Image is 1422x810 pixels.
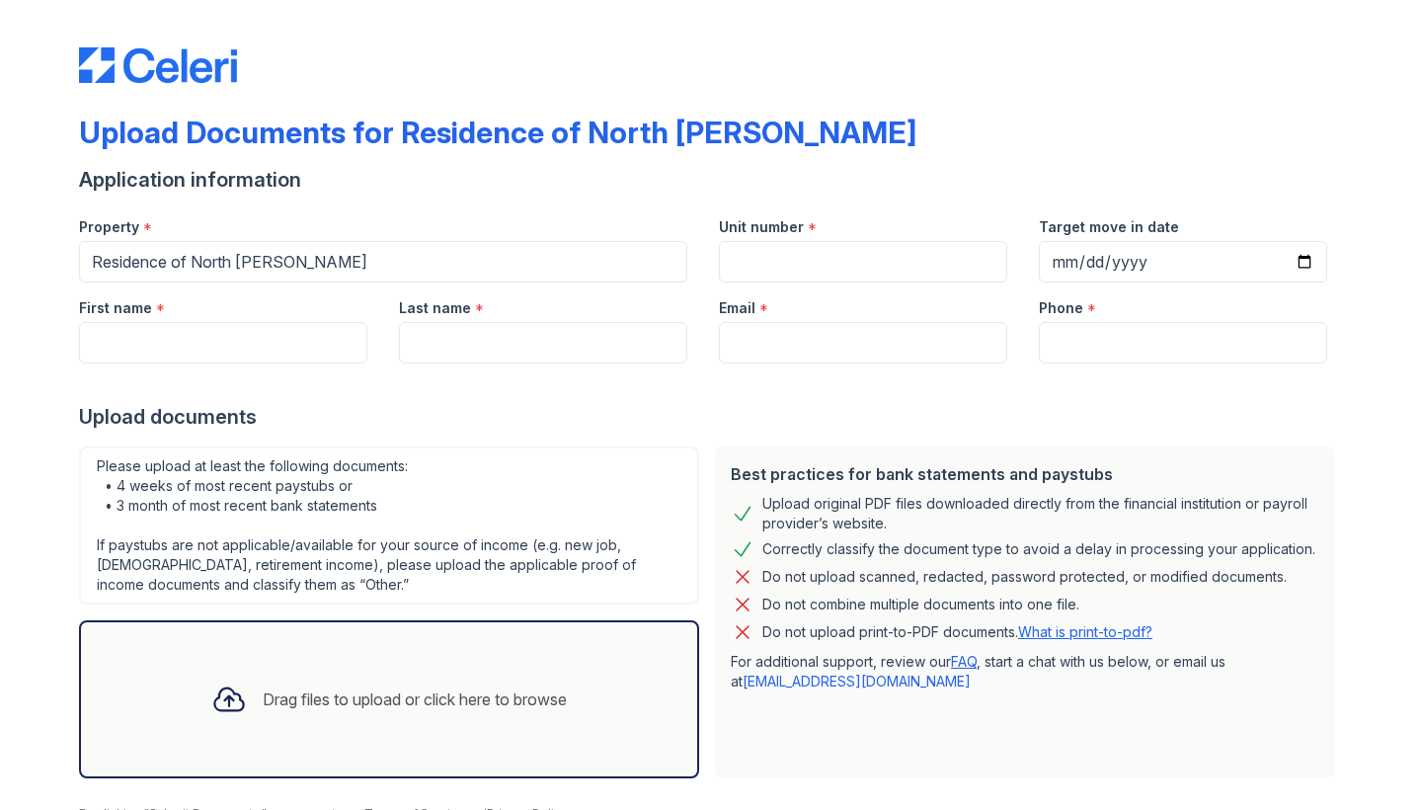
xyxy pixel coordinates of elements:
[1039,217,1179,237] label: Target move in date
[79,298,152,318] label: First name
[731,652,1319,691] p: For additional support, review our , start a chat with us below, or email us at
[762,622,1152,642] p: Do not upload print-to-PDF documents.
[79,446,699,605] div: Please upload at least the following documents: • 4 weeks of most recent paystubs or • 3 month of...
[762,593,1079,616] div: Do not combine multiple documents into one file.
[399,298,471,318] label: Last name
[79,115,916,150] div: Upload Documents for Residence of North [PERSON_NAME]
[762,565,1287,589] div: Do not upload scanned, redacted, password protected, or modified documents.
[79,47,237,83] img: CE_Logo_Blue-a8612792a0a2168367f1c8372b55b34899dd931a85d93a1a3d3e32e68fde9ad4.png
[1018,623,1152,640] a: What is print-to-pdf?
[731,462,1319,486] div: Best practices for bank statements and paystubs
[719,217,804,237] label: Unit number
[1039,298,1083,318] label: Phone
[743,673,971,689] a: [EMAIL_ADDRESS][DOMAIN_NAME]
[79,403,1343,431] div: Upload documents
[762,537,1315,561] div: Correctly classify the document type to avoid a delay in processing your application.
[79,217,139,237] label: Property
[719,298,755,318] label: Email
[79,166,1343,194] div: Application information
[263,688,567,711] div: Drag files to upload or click here to browse
[951,653,977,670] a: FAQ
[762,494,1319,533] div: Upload original PDF files downloaded directly from the financial institution or payroll provider’...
